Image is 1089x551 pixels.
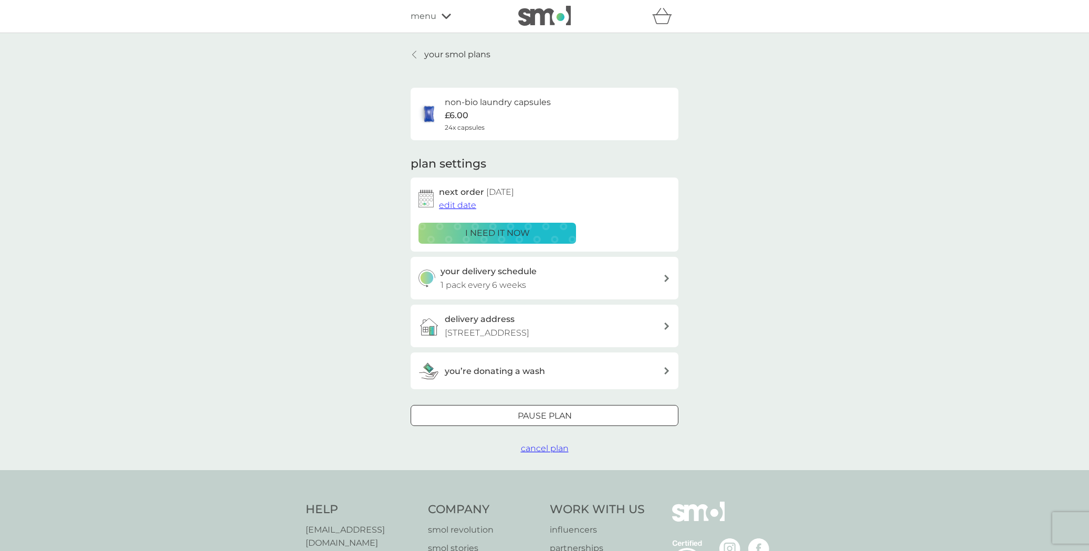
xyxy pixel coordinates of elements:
img: non-bio laundry capsules [418,103,439,124]
p: Pause plan [518,409,572,423]
p: your smol plans [424,48,490,61]
button: i need it now [418,223,576,244]
h6: non-bio laundry capsules [445,96,551,109]
p: 1 pack every 6 weeks [441,278,526,292]
p: [STREET_ADDRESS] [445,326,529,340]
h4: Company [428,502,540,518]
h2: plan settings [411,156,486,172]
a: delivery address[STREET_ADDRESS] [411,305,678,347]
span: menu [411,9,436,23]
img: smol [672,502,725,537]
h2: next order [439,185,514,199]
a: your smol plans [411,48,490,61]
h3: you’re donating a wash [445,365,545,378]
a: smol revolution [428,523,540,537]
button: cancel plan [521,442,569,455]
a: [EMAIL_ADDRESS][DOMAIN_NAME] [306,523,417,550]
button: edit date [439,199,476,212]
div: basket [652,6,678,27]
p: i need it now [465,226,530,240]
h4: Work With Us [550,502,645,518]
button: Pause plan [411,405,678,426]
a: influencers [550,523,645,537]
span: cancel plan [521,443,569,453]
button: your delivery schedule1 pack every 6 weeks [411,257,678,299]
h4: Help [306,502,417,518]
span: [DATE] [486,187,514,197]
button: you’re donating a wash [411,352,678,389]
span: edit date [439,200,476,210]
h3: delivery address [445,313,515,326]
img: smol [518,6,571,26]
span: 24x capsules [445,122,485,132]
h3: your delivery schedule [441,265,537,278]
p: £6.00 [445,109,468,122]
